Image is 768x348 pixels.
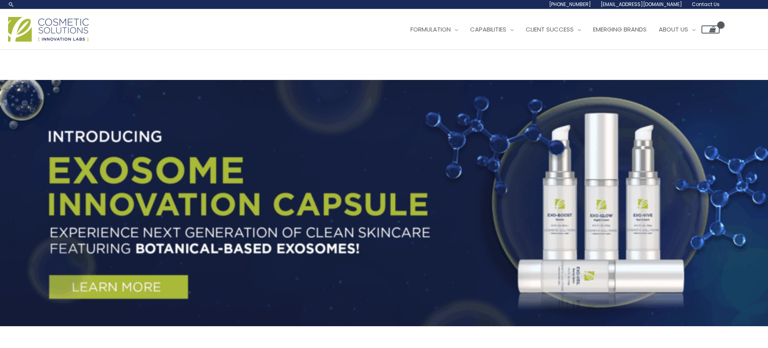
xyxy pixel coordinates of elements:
a: Emerging Brands [587,17,653,42]
a: Client Success [520,17,587,42]
img: Cosmetic Solutions Logo [8,17,89,42]
a: Formulation [404,17,464,42]
span: Contact Us [692,1,720,8]
span: Capabilities [470,25,506,34]
span: [EMAIL_ADDRESS][DOMAIN_NAME] [601,1,682,8]
span: [PHONE_NUMBER] [549,1,591,8]
span: About Us [659,25,688,34]
span: Emerging Brands [593,25,647,34]
span: Client Success [526,25,574,34]
a: Capabilities [464,17,520,42]
a: View Shopping Cart, empty [701,25,720,34]
a: About Us [653,17,701,42]
a: Search icon link [8,1,15,8]
span: Formulation [410,25,451,34]
nav: Site Navigation [398,17,720,42]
